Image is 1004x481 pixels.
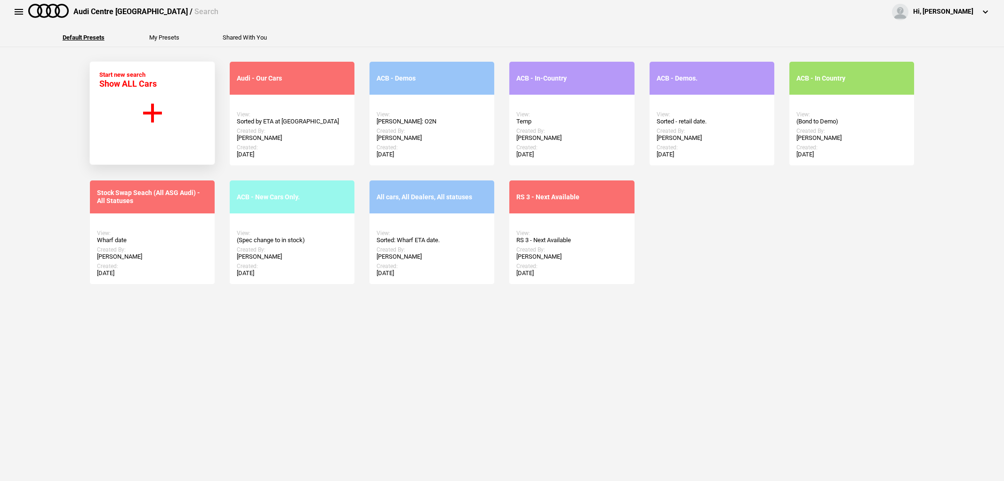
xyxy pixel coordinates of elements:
[377,253,487,261] div: [PERSON_NAME]
[377,269,487,277] div: [DATE]
[237,74,347,82] div: Audi - Our Cars
[516,263,627,269] div: Created:
[516,111,627,118] div: View:
[99,79,157,89] span: Show ALL Cars
[99,71,157,89] div: Start new search
[657,144,767,151] div: Created:
[516,144,627,151] div: Created:
[516,253,627,261] div: [PERSON_NAME]
[149,34,179,41] button: My Presets
[796,151,907,158] div: [DATE]
[377,230,487,236] div: View:
[97,236,208,244] div: Wharf date
[516,246,627,253] div: Created By:
[516,151,627,158] div: [DATE]
[237,236,347,244] div: (Spec change to in stock)
[377,134,487,142] div: [PERSON_NAME]
[97,253,208,261] div: [PERSON_NAME]
[237,128,347,134] div: Created By:
[796,128,907,134] div: Created By:
[377,193,487,201] div: All cars, All Dealers, All statuses
[237,144,347,151] div: Created:
[516,193,627,201] div: RS 3 - Next Available
[516,128,627,134] div: Created By:
[516,134,627,142] div: [PERSON_NAME]
[97,189,208,205] div: Stock Swap Seach (All ASG Audi) - All Statuses
[796,144,907,151] div: Created:
[377,111,487,118] div: View:
[97,269,208,277] div: [DATE]
[796,134,907,142] div: [PERSON_NAME]
[657,151,767,158] div: [DATE]
[237,263,347,269] div: Created:
[377,118,487,125] div: [PERSON_NAME]: O2N
[63,34,104,41] button: Default Presets
[237,253,347,261] div: [PERSON_NAME]
[516,269,627,277] div: [DATE]
[97,263,208,269] div: Created:
[796,74,907,82] div: ACB - In Country
[377,144,487,151] div: Created:
[377,263,487,269] div: Created:
[237,134,347,142] div: [PERSON_NAME]
[516,230,627,236] div: View:
[516,118,627,125] div: Temp
[657,74,767,82] div: ACB - Demos.
[194,7,218,16] span: Search
[237,193,347,201] div: ACB - New Cars Only.
[73,7,218,17] div: Audi Centre [GEOGRAPHIC_DATA] /
[377,151,487,158] div: [DATE]
[377,74,487,82] div: ACB - Demos
[237,118,347,125] div: Sorted by ETA at [GEOGRAPHIC_DATA]
[377,128,487,134] div: Created By:
[377,246,487,253] div: Created By:
[796,111,907,118] div: View:
[796,118,907,125] div: (Bond to Demo)
[657,118,767,125] div: Sorted - retail date.
[97,230,208,236] div: View:
[223,34,267,41] button: Shared With You
[657,111,767,118] div: View:
[657,128,767,134] div: Created By:
[97,246,208,253] div: Created By:
[89,61,215,165] button: Start new search Show ALL Cars
[28,4,69,18] img: audi.png
[377,236,487,244] div: Sorted: Wharf ETA date.
[913,7,973,16] div: Hi, [PERSON_NAME]
[516,74,627,82] div: ACB - In-Country
[657,134,767,142] div: [PERSON_NAME]
[237,246,347,253] div: Created By:
[237,269,347,277] div: [DATE]
[237,111,347,118] div: View:
[516,236,627,244] div: RS 3 - Next Available
[237,151,347,158] div: [DATE]
[237,230,347,236] div: View:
